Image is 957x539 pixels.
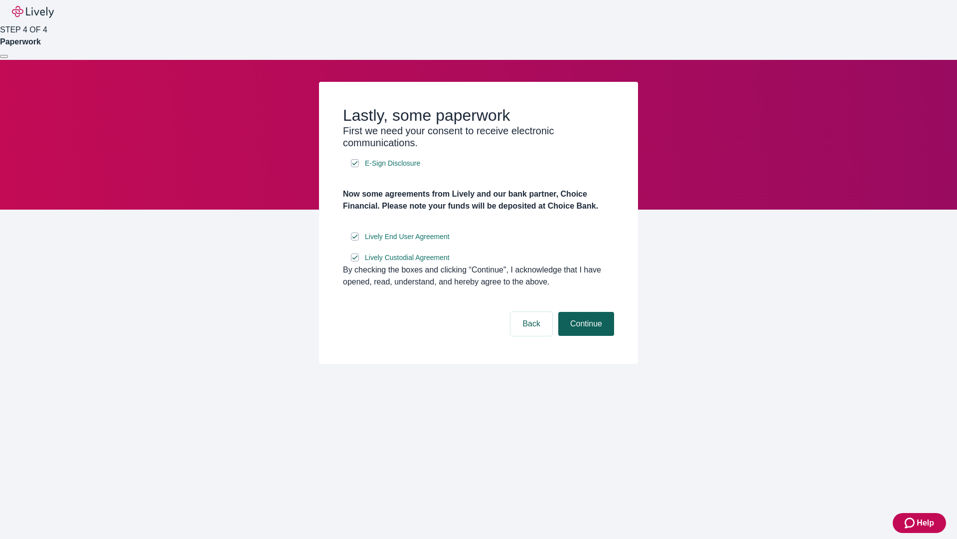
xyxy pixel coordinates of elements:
div: By checking the boxes and clicking “Continue", I acknowledge that I have opened, read, understand... [343,264,614,288]
span: Lively End User Agreement [365,232,450,242]
h3: First we need your consent to receive electronic communications. [343,125,614,149]
h4: Now some agreements from Lively and our bank partner, Choice Financial. Please note your funds wi... [343,188,614,212]
button: Continue [558,312,614,336]
h2: Lastly, some paperwork [343,106,614,125]
svg: Zendesk support icon [905,517,917,529]
a: e-sign disclosure document [363,231,452,243]
button: Zendesk support iconHelp [893,513,946,533]
span: E-Sign Disclosure [365,158,420,169]
span: Lively Custodial Agreement [365,253,450,263]
button: Back [510,312,552,336]
img: Lively [12,6,54,18]
a: e-sign disclosure document [363,157,422,170]
a: e-sign disclosure document [363,252,452,264]
span: Help [917,517,934,529]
